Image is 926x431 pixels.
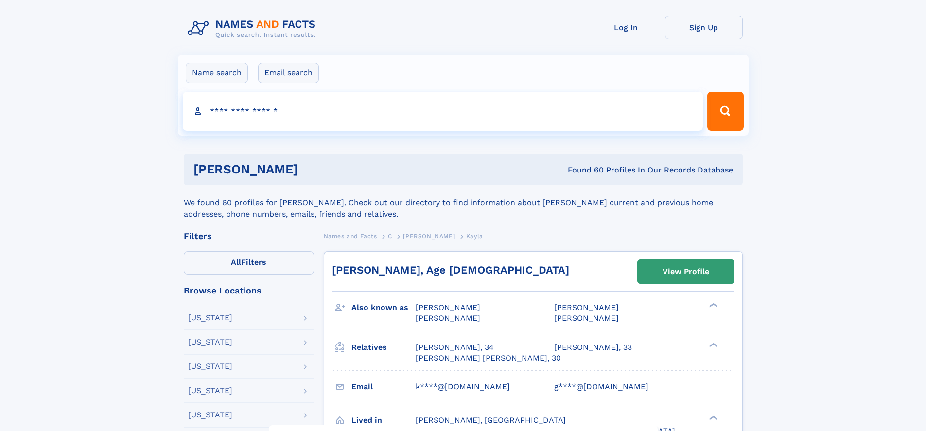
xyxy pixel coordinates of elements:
[186,63,248,83] label: Name search
[416,353,561,363] a: [PERSON_NAME] [PERSON_NAME], 30
[663,260,709,283] div: View Profile
[351,339,416,356] h3: Relatives
[231,258,241,267] span: All
[188,314,232,322] div: [US_STATE]
[332,264,569,276] a: [PERSON_NAME], Age [DEMOGRAPHIC_DATA]
[351,299,416,316] h3: Also known as
[193,163,433,175] h1: [PERSON_NAME]
[184,232,314,241] div: Filters
[188,338,232,346] div: [US_STATE]
[416,342,494,353] a: [PERSON_NAME], 34
[707,414,718,421] div: ❯
[403,230,455,242] a: [PERSON_NAME]
[416,313,480,323] span: [PERSON_NAME]
[587,16,665,39] a: Log In
[416,303,480,312] span: [PERSON_NAME]
[184,16,324,42] img: Logo Names and Facts
[351,379,416,395] h3: Email
[324,230,377,242] a: Names and Facts
[388,233,392,240] span: C
[554,342,632,353] a: [PERSON_NAME], 33
[466,233,483,240] span: Kayla
[351,412,416,429] h3: Lived in
[184,251,314,275] label: Filters
[184,185,743,220] div: We found 60 profiles for [PERSON_NAME]. Check out our directory to find information about [PERSON...
[183,92,703,131] input: search input
[188,411,232,419] div: [US_STATE]
[707,342,718,348] div: ❯
[188,362,232,370] div: [US_STATE]
[707,92,743,131] button: Search Button
[416,415,566,425] span: [PERSON_NAME], [GEOGRAPHIC_DATA]
[638,260,734,283] a: View Profile
[707,302,718,309] div: ❯
[433,165,733,175] div: Found 60 Profiles In Our Records Database
[554,303,619,312] span: [PERSON_NAME]
[258,63,319,83] label: Email search
[554,313,619,323] span: [PERSON_NAME]
[403,233,455,240] span: [PERSON_NAME]
[184,286,314,295] div: Browse Locations
[188,387,232,395] div: [US_STATE]
[388,230,392,242] a: C
[665,16,743,39] a: Sign Up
